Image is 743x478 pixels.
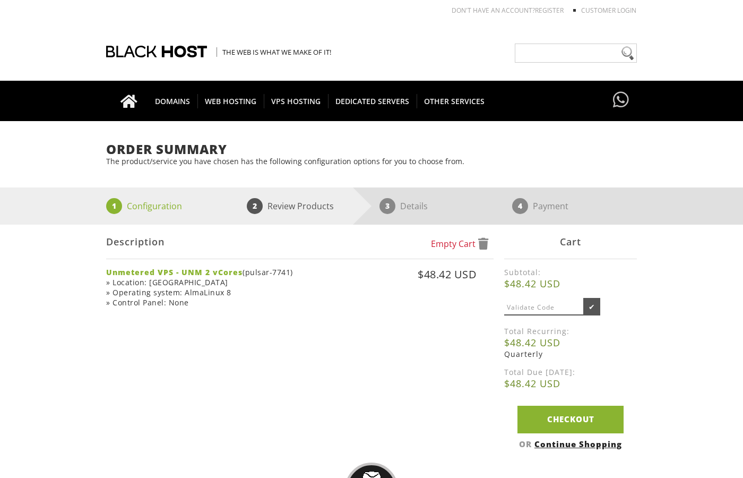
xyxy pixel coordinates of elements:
[106,142,637,156] h1: Order Summary
[197,94,264,108] span: WEB HOSTING
[504,277,637,290] b: $48.42 USD
[328,81,417,121] a: DEDICATED SERVERS
[535,6,564,15] a: REGISTER
[431,238,488,250] a: Empty Cart
[197,81,264,121] a: WEB HOSTING
[517,406,624,433] a: Checkout
[610,81,632,120] a: Have questions?
[247,198,263,214] span: 2
[379,198,395,214] span: 3
[512,198,528,214] span: 4
[322,267,477,304] div: $48.42 USD
[127,198,182,214] p: Configuration
[267,198,334,214] p: Review Products
[534,439,622,449] a: Continue Shopping
[264,81,329,121] a: VPS HOSTING
[106,267,243,277] strong: Unmetered VPS - UNM 2 vCores
[106,198,122,214] span: 1
[110,81,148,121] a: Go to homepage
[504,300,584,315] input: Validate Code
[581,6,636,15] a: Customer Login
[328,94,417,108] span: DEDICATED SERVERS
[217,47,331,57] span: The Web is what we make of it!
[436,6,564,15] li: Don't have an account?
[504,336,637,349] b: $48.42 USD
[148,81,198,121] a: DOMAINS
[106,225,494,259] div: Description
[504,349,543,359] span: Quarterly
[504,377,637,390] b: $48.42 USD
[106,267,319,308] div: (pulsar-7741) » Location: [GEOGRAPHIC_DATA] » Operating system: AlmaLinux 8 » Control Panel: None
[264,94,329,108] span: VPS HOSTING
[504,367,637,377] label: Total Due [DATE]:
[148,94,198,108] span: DOMAINS
[504,267,637,277] label: Subtotal:
[504,439,637,449] div: OR
[504,326,637,336] label: Total Recurring:
[533,198,568,214] p: Payment
[400,198,428,214] p: Details
[515,44,637,63] input: Need help?
[417,81,492,121] a: OTHER SERVICES
[106,156,637,166] p: The product/service you have chosen has the following configuration options for you to choose from.
[417,94,492,108] span: OTHER SERVICES
[504,225,637,259] div: Cart
[583,298,600,315] input: ✔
